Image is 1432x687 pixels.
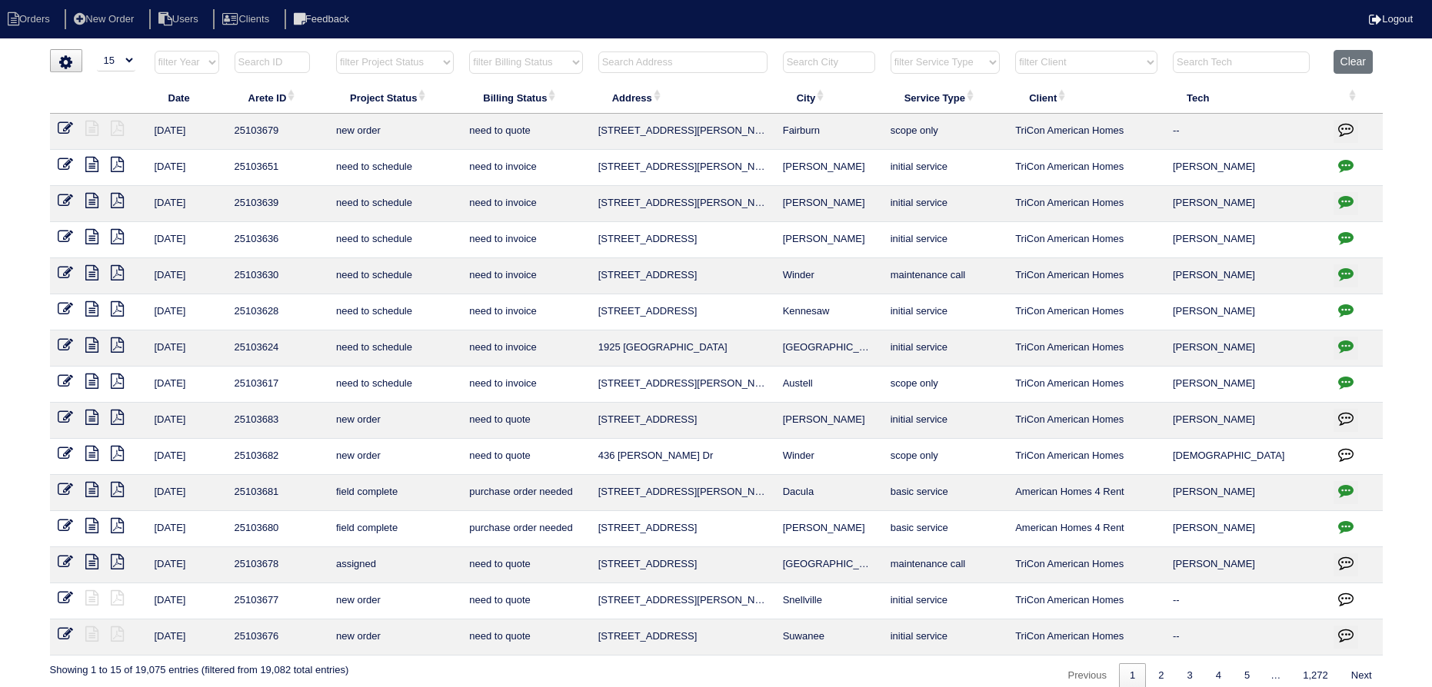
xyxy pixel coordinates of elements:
td: [PERSON_NAME] [1165,294,1326,330]
td: 1925 [GEOGRAPHIC_DATA] [591,330,775,367]
td: [PERSON_NAME] [1165,511,1326,547]
td: need to quote [461,547,590,583]
td: 25103639 [227,186,328,222]
td: 25103630 [227,258,328,294]
th: Billing Status: activate to sort column ascending [461,81,590,114]
td: Winder [775,439,883,475]
th: Service Type: activate to sort column ascending [883,81,1007,114]
td: [DATE] [147,367,227,403]
td: TriCon American Homes [1007,114,1165,150]
td: American Homes 4 Rent [1007,475,1165,511]
a: New Order [65,13,146,25]
td: [STREET_ADDRESS] [591,222,775,258]
td: [STREET_ADDRESS] [591,403,775,439]
td: [STREET_ADDRESS] [591,294,775,330]
td: [DATE] [147,186,227,222]
td: [PERSON_NAME] [1165,150,1326,186]
td: field complete [328,511,461,547]
td: new order [328,114,461,150]
td: [GEOGRAPHIC_DATA] [775,547,883,583]
td: initial service [883,150,1007,186]
td: TriCon American Homes [1007,583,1165,619]
td: new order [328,583,461,619]
td: maintenance call [883,547,1007,583]
td: [STREET_ADDRESS][PERSON_NAME] [591,186,775,222]
td: TriCon American Homes [1007,547,1165,583]
td: purchase order needed [461,475,590,511]
td: need to invoice [461,258,590,294]
td: basic service [883,511,1007,547]
td: [PERSON_NAME] [1165,222,1326,258]
td: [DATE] [147,583,227,619]
li: Feedback [285,9,361,30]
td: 25103651 [227,150,328,186]
button: Clear [1334,50,1373,74]
th: City: activate to sort column ascending [775,81,883,114]
td: need to quote [461,619,590,655]
span: … [1260,669,1290,681]
td: need to schedule [328,186,461,222]
th: Project Status: activate to sort column ascending [328,81,461,114]
td: initial service [883,294,1007,330]
td: American Homes 4 Rent [1007,511,1165,547]
td: 25103617 [227,367,328,403]
td: need to quote [461,439,590,475]
td: [PERSON_NAME] [1165,186,1326,222]
a: Logout [1369,13,1413,25]
li: Clients [213,9,281,30]
td: [PERSON_NAME] [1165,330,1326,367]
td: -- [1165,114,1326,150]
td: [DATE] [147,222,227,258]
td: [DATE] [147,403,227,439]
td: 25103683 [227,403,328,439]
td: 436 [PERSON_NAME] Dr [591,439,775,475]
td: [DATE] [147,511,227,547]
td: TriCon American Homes [1007,367,1165,403]
li: Users [149,9,211,30]
td: need to invoice [461,330,590,367]
td: [DATE] [147,258,227,294]
a: Users [149,13,211,25]
td: [PERSON_NAME] [775,186,883,222]
td: Austell [775,367,883,403]
td: [DATE] [147,114,227,150]
td: TriCon American Homes [1007,330,1165,367]
td: initial service [883,619,1007,655]
li: New Order [65,9,146,30]
td: TriCon American Homes [1007,222,1165,258]
td: [PERSON_NAME] [1165,367,1326,403]
td: [DATE] [147,547,227,583]
th: Arete ID: activate to sort column ascending [227,81,328,114]
th: Address: activate to sort column ascending [591,81,775,114]
a: Clients [213,13,281,25]
td: need to quote [461,583,590,619]
td: need to invoice [461,222,590,258]
td: [STREET_ADDRESS][PERSON_NAME] [591,114,775,150]
td: 25103678 [227,547,328,583]
td: need to schedule [328,150,461,186]
div: Showing 1 to 15 of 19,075 entries (filtered from 19,082 total entries) [50,655,349,677]
td: [DATE] [147,475,227,511]
td: [PERSON_NAME] [1165,258,1326,294]
td: TriCon American Homes [1007,150,1165,186]
input: Search Tech [1173,51,1310,73]
td: new order [328,403,461,439]
td: need to schedule [328,367,461,403]
td: [DATE] [147,330,227,367]
td: -- [1165,583,1326,619]
td: [PERSON_NAME] [775,403,883,439]
td: TriCon American Homes [1007,294,1165,330]
td: need to schedule [328,222,461,258]
th: Client: activate to sort column ascending [1007,81,1165,114]
td: assigned [328,547,461,583]
td: need to invoice [461,186,590,222]
td: new order [328,439,461,475]
td: [STREET_ADDRESS][PERSON_NAME] [591,150,775,186]
td: initial service [883,222,1007,258]
td: 25103681 [227,475,328,511]
td: [DATE] [147,439,227,475]
td: [DATE] [147,619,227,655]
td: 25103679 [227,114,328,150]
td: initial service [883,330,1007,367]
td: TriCon American Homes [1007,403,1165,439]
